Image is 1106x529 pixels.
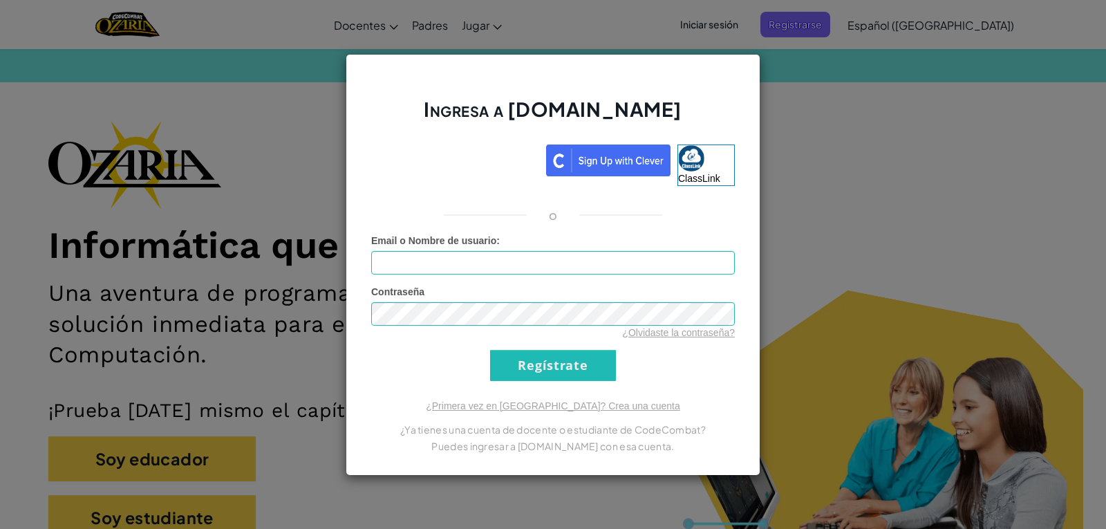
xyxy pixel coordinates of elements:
[371,96,735,136] h2: Ingresa a [DOMAIN_NAME]
[371,235,496,246] span: Email o Nombre de usuario
[371,421,735,438] p: ¿Ya tienes una cuenta de docente o estudiante de CodeCombat?
[426,400,680,411] a: ¿Primera vez en [GEOGRAPHIC_DATA]? Crea una cuenta
[371,234,500,248] label: :
[622,327,735,338] a: ¿Olvidaste la contraseña?
[490,350,616,381] input: Regístrate
[678,173,720,184] span: ClassLink
[546,145,671,176] img: clever_sso_button@2x.png
[371,286,424,297] span: Contraseña
[678,145,704,171] img: classlink-logo-small.png
[364,143,546,174] iframe: Botón Iniciar sesión con Google
[549,207,557,223] p: o
[371,438,735,454] p: Puedes ingresar a [DOMAIN_NAME] con esa cuenta.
